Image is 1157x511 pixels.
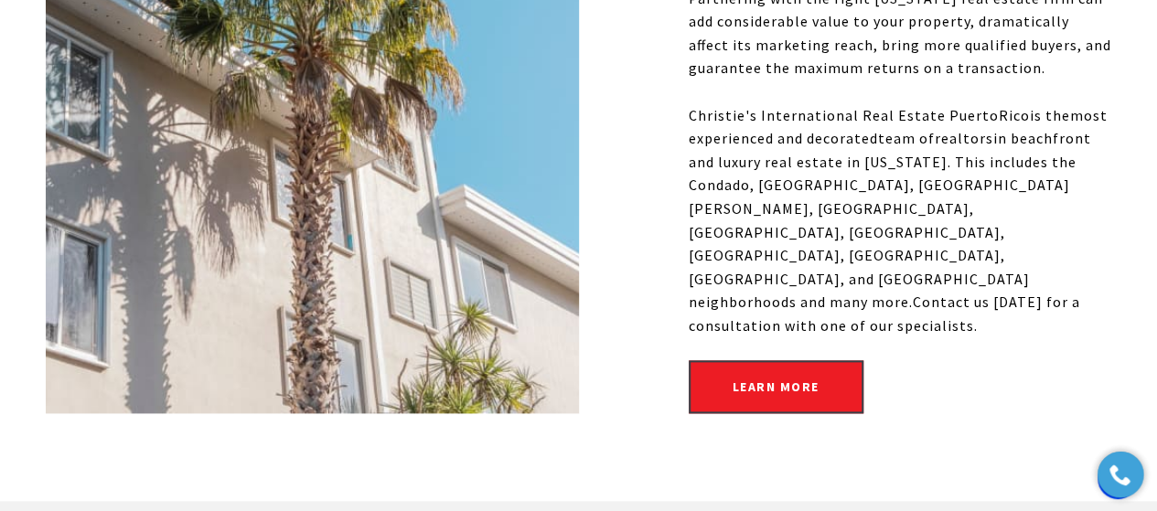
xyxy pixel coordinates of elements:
span: uerto [959,106,999,124]
span: ico [1009,106,1030,124]
span: Contact us [DATE] for a consultation with one of our specialists. [689,293,1080,335]
a: Learn More Puerto Rico Real Estate's Most Trusted Team [689,360,863,413]
span: realtors [935,129,993,147]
